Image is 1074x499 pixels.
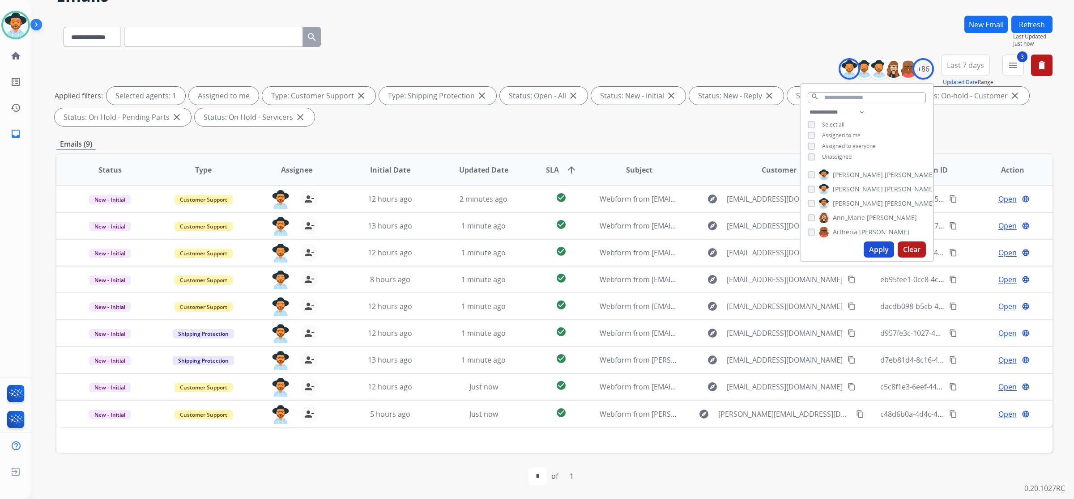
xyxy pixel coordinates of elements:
span: Open [998,328,1017,338]
mat-icon: close [295,112,306,123]
span: Last Updated: [1013,33,1053,40]
div: Status: New - Reply [689,87,784,105]
mat-icon: language [1022,383,1030,391]
span: Open [998,355,1017,365]
span: 12 hours ago [368,382,412,392]
div: Status: On-hold - Customer [907,87,1029,105]
span: Webform from [EMAIL_ADDRESS][DOMAIN_NAME] on [DATE] [600,328,802,338]
div: Selected agents: 1 [107,87,185,105]
span: Webform from [EMAIL_ADDRESS][DOMAIN_NAME] on [DATE] [600,275,802,284]
mat-icon: content_copy [949,383,957,391]
span: d957fe3c-1027-41e1-b8f8-5ed3bc1adf9e [880,328,1014,338]
button: 3 [1002,55,1024,76]
mat-icon: check_circle [556,407,567,418]
span: New - Initial [89,275,131,285]
span: Webform from [EMAIL_ADDRESS][DOMAIN_NAME] on [DATE] [600,301,802,311]
mat-icon: explore [707,301,718,312]
span: Webform from [EMAIL_ADDRESS][DOMAIN_NAME] on [DATE] [600,382,802,392]
span: Assigned to me [822,131,861,139]
span: 1 minute ago [461,248,506,258]
span: Webform from [EMAIL_ADDRESS][DOMAIN_NAME] on [DATE] [600,221,802,231]
mat-icon: delete [1036,60,1047,71]
div: +86 [912,58,934,80]
span: 1 minute ago [461,328,506,338]
mat-icon: content_copy [949,275,957,283]
mat-icon: person_remove [304,220,315,231]
span: Customer Support [175,383,233,392]
span: Subject [626,165,652,175]
div: Status: Open - All [500,87,588,105]
mat-icon: language [1022,275,1030,283]
img: agent-avatar [272,324,290,343]
img: agent-avatar [272,378,290,397]
mat-icon: language [1022,302,1030,310]
span: [EMAIL_ADDRESS][DOMAIN_NAME] [727,274,843,285]
mat-icon: check_circle [556,246,567,257]
span: 12 hours ago [368,194,412,204]
span: Customer Support [175,302,233,312]
span: 5 hours ago [370,409,410,419]
span: 13 hours ago [368,355,412,365]
p: 0.20.1027RC [1024,483,1065,494]
mat-icon: close [764,90,775,101]
mat-icon: close [1010,90,1020,101]
span: Customer Support [175,222,233,231]
button: Last 7 days [941,55,990,76]
mat-icon: person_remove [304,301,315,312]
span: Customer Support [175,275,233,285]
span: Type [195,165,212,175]
img: agent-avatar [272,190,290,209]
mat-icon: content_copy [848,275,856,283]
span: SLA [546,165,559,175]
mat-icon: person_remove [304,328,315,338]
span: c48d6b0a-4d4c-4e72-a9a3-4527637d1a9a [880,409,1019,419]
span: Customer Support [175,410,233,419]
mat-icon: explore [707,220,718,231]
span: Assignee [281,165,312,175]
mat-icon: content_copy [949,302,957,310]
span: 8 hours ago [370,275,410,284]
span: New - Initial [89,410,131,419]
span: [EMAIL_ADDRESS][DOMAIN_NAME] [727,194,843,204]
mat-icon: content_copy [949,195,957,203]
span: Shipping Protection [173,356,234,365]
span: 1 minute ago [461,275,506,284]
span: Webform from [EMAIL_ADDRESS][DOMAIN_NAME] on [DATE] [600,248,802,258]
span: 2 minutes ago [460,194,507,204]
mat-icon: explore [707,247,718,258]
mat-icon: explore [699,409,709,419]
span: New - Initial [89,195,131,204]
div: Type: Customer Support [262,87,375,105]
span: Just now [469,409,498,419]
span: d7eb81d4-8c16-429f-927f-ada47139b2dd [880,355,1017,365]
div: Status: New - Initial [591,87,686,105]
mat-icon: explore [707,194,718,204]
img: agent-avatar [272,405,290,424]
img: agent-avatar [272,351,290,370]
span: Range [943,78,993,86]
mat-icon: check_circle [556,192,567,203]
mat-icon: close [477,90,487,101]
button: Clear [898,241,926,258]
span: 1 minute ago [461,301,506,311]
span: dacdb098-b5cb-431e-9033-02817dea956e [880,301,1020,311]
mat-icon: content_copy [949,356,957,364]
span: [PERSON_NAME] [833,199,883,208]
mat-icon: check_circle [556,326,567,337]
mat-icon: content_copy [856,410,864,418]
span: New - Initial [89,329,131,338]
mat-icon: person_remove [304,409,315,419]
img: agent-avatar [272,244,290,262]
span: New - Initial [89,222,131,231]
span: Last 7 days [947,63,984,67]
mat-icon: person_remove [304,274,315,285]
span: [PERSON_NAME] [885,185,935,194]
button: Updated Date [943,79,978,86]
button: Refresh [1011,16,1053,33]
span: [PERSON_NAME] [833,170,883,179]
mat-icon: explore [707,274,718,285]
mat-icon: arrow_upward [566,165,577,175]
img: agent-avatar [272,297,290,316]
mat-icon: search [811,93,819,101]
mat-icon: list_alt [10,76,21,87]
